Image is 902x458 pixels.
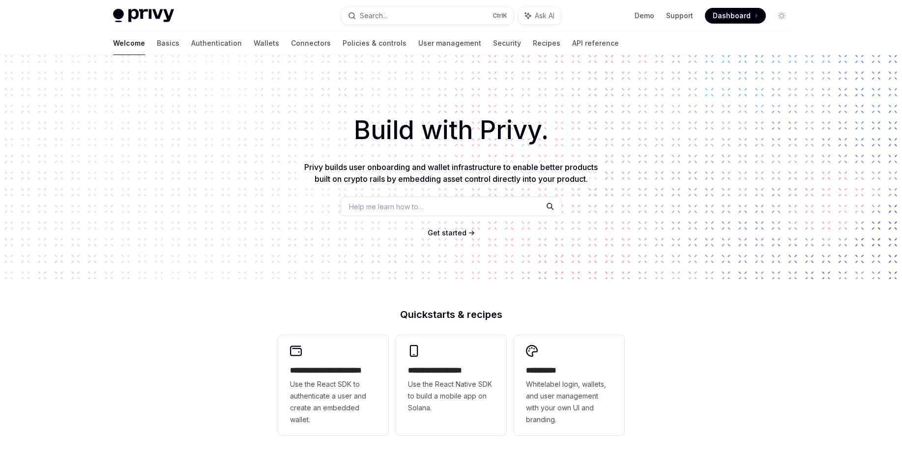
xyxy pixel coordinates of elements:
a: Welcome [113,31,145,55]
a: Authentication [191,31,242,55]
button: Toggle dark mode [774,8,789,24]
a: Basics [157,31,179,55]
button: Ask AI [518,7,561,25]
a: Connectors [291,31,331,55]
span: Get started [428,229,466,237]
a: User management [418,31,481,55]
a: Wallets [254,31,279,55]
a: Dashboard [705,8,766,24]
span: Use the React Native SDK to build a mobile app on Solana. [408,378,495,414]
a: Security [493,31,521,55]
a: Get started [428,228,466,238]
a: API reference [572,31,619,55]
a: Recipes [533,31,560,55]
div: Search... [360,10,387,22]
span: Ask AI [535,11,554,21]
span: Ctrl K [493,12,507,20]
a: Policies & controls [343,31,407,55]
a: Support [666,11,693,21]
span: Help me learn how to… [349,201,424,212]
span: Dashboard [713,11,751,21]
a: **** *****Whitelabel login, wallets, and user management with your own UI and branding. [514,335,624,435]
a: Demo [635,11,654,21]
h1: Build with Privy. [16,111,886,149]
img: light logo [113,9,174,23]
span: Whitelabel login, wallets, and user management with your own UI and branding. [526,378,612,426]
button: Search...CtrlK [341,7,513,25]
span: Use the React SDK to authenticate a user and create an embedded wallet. [290,378,377,426]
span: Privy builds user onboarding and wallet infrastructure to enable better products built on crypto ... [304,162,598,184]
h2: Quickstarts & recipes [278,310,624,319]
a: **** **** **** ***Use the React Native SDK to build a mobile app on Solana. [396,335,506,435]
